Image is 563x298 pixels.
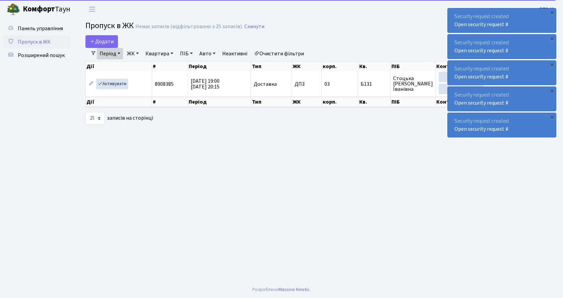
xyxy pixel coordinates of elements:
a: Open security request # [454,47,508,54]
div: × [549,9,555,16]
a: Massive Kinetic [278,286,310,293]
span: Пропуск в ЖК [18,38,51,46]
span: [DATE] 19:00 [DATE] 20:15 [191,77,220,91]
a: Open security request # [454,125,508,133]
label: записів на сторінці [85,112,153,125]
div: × [549,87,555,94]
span: 8908385 [155,80,174,88]
div: Security request created [448,113,556,137]
th: корп. [322,62,359,71]
a: Активувати [96,79,128,89]
div: × [549,114,555,120]
th: Кв. [359,62,391,71]
th: ЖК [292,62,322,71]
th: Період [188,62,251,71]
div: Security request created [448,8,556,33]
th: Тип [251,97,292,107]
th: Дії [86,62,152,71]
a: Розширений пошук [3,49,70,62]
span: Пропуск в ЖК [85,20,134,32]
th: ПІБ [391,62,436,71]
a: Період [97,48,123,59]
a: Неактивні [220,48,250,59]
th: Період [188,97,251,107]
th: # [152,97,188,107]
span: Розширений пошук [18,52,65,59]
div: Немає записів (відфільтровано з 25 записів). [135,23,243,30]
span: Панель управління [18,25,63,32]
a: ЖК [124,48,141,59]
span: Б131 [361,81,387,87]
a: Open security request # [454,73,508,80]
span: Додати [90,38,114,45]
th: Дії [86,97,152,107]
b: ДП3 К. [539,6,555,13]
span: Таун [23,4,70,15]
a: Скинути [244,23,264,30]
a: Open security request # [454,21,508,28]
a: Пропуск в ЖК [3,35,70,49]
a: Авто [197,48,218,59]
img: logo.png [7,3,20,16]
th: ЖК [292,97,322,107]
span: ДП3 [295,81,319,87]
span: Доставка [254,81,277,87]
button: Переключити навігацію [84,4,101,15]
span: 03 [324,80,330,88]
div: Розроблено . [252,286,311,293]
div: Security request created [448,35,556,59]
div: × [549,35,555,42]
th: Контакти [436,62,487,71]
a: Додати [85,35,118,48]
div: × [549,61,555,68]
div: Security request created [448,87,556,111]
th: Контакти [436,97,487,107]
th: корп. [322,97,359,107]
a: Квартира [143,48,176,59]
div: Security request created [448,61,556,85]
th: Тип [251,62,292,71]
th: Кв. [359,97,391,107]
b: Комфорт [23,4,55,14]
th: ПІБ [391,97,436,107]
a: ПІБ [177,48,195,59]
a: Open security request # [454,99,508,107]
th: # [152,62,188,71]
a: Панель управління [3,22,70,35]
span: Стоцька [PERSON_NAME] Іванівна [393,76,433,92]
select: записів на сторінці [85,112,105,125]
a: Очистити фільтри [251,48,307,59]
a: ДП3 К. [539,5,555,13]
